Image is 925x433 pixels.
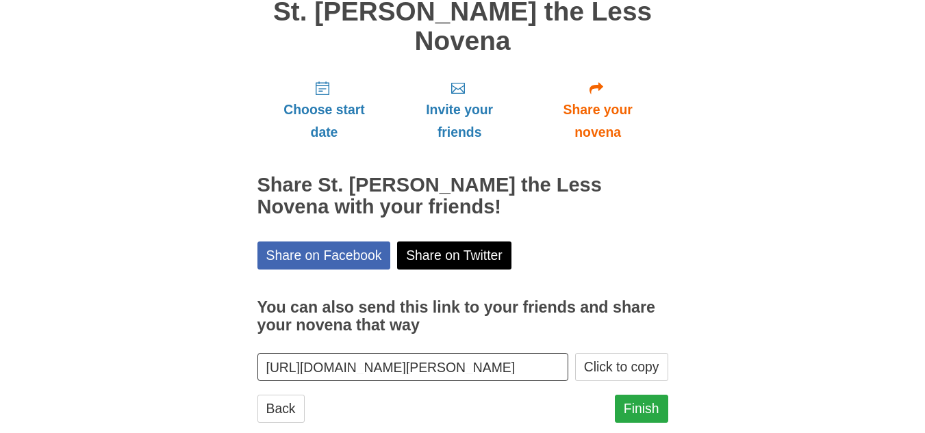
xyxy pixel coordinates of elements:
[528,69,668,150] a: Share your novena
[615,395,668,423] a: Finish
[271,99,378,144] span: Choose start date
[257,174,668,218] h2: Share St. [PERSON_NAME] the Less Novena with your friends!
[257,241,391,270] a: Share on Facebook
[257,69,392,150] a: Choose start date
[397,241,511,270] a: Share on Twitter
[257,395,305,423] a: Back
[542,99,655,144] span: Share your novena
[405,99,514,144] span: Invite your friends
[257,299,668,334] h3: You can also send this link to your friends and share your novena that way
[575,353,668,381] button: Click to copy
[391,69,527,150] a: Invite your friends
